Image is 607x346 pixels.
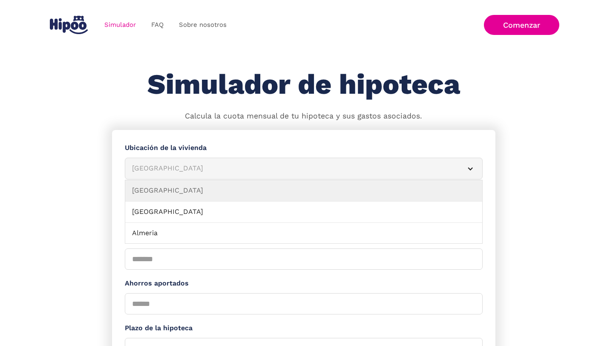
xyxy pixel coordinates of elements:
nav: [GEOGRAPHIC_DATA] [125,180,483,244]
a: Sobre nosotros [171,17,234,33]
article: [GEOGRAPHIC_DATA] [125,158,483,179]
p: Calcula la cuota mensual de tu hipoteca y sus gastos asociados. [185,111,422,122]
a: [GEOGRAPHIC_DATA] [125,202,482,223]
label: Plazo de la hipoteca [125,323,483,334]
a: Almeria [125,223,482,244]
a: [GEOGRAPHIC_DATA] [125,180,482,202]
h1: Simulador de hipoteca [147,69,460,100]
label: Ahorros aportados [125,278,483,289]
label: Ubicación de la vivienda [125,143,483,153]
a: Simulador [97,17,144,33]
div: [GEOGRAPHIC_DATA] [132,163,455,174]
a: Comenzar [484,15,559,35]
a: FAQ [144,17,171,33]
a: home [48,12,90,37]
